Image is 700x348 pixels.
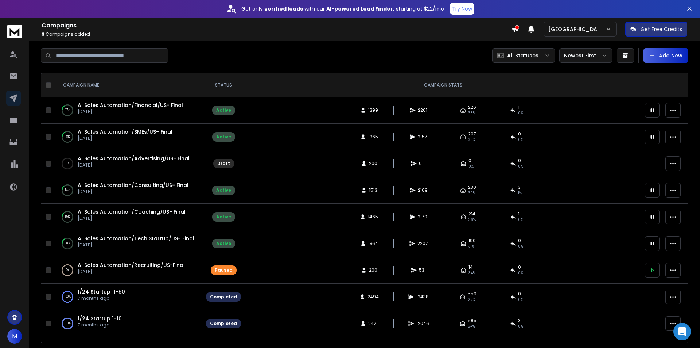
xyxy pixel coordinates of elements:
[65,293,71,301] p: 100 %
[416,294,429,300] span: 12438
[78,215,186,221] p: [DATE]
[241,5,444,12] p: Get only with our starting at $22/mo
[78,155,190,162] a: AI Sales Automation/Advertising/US- Final
[369,187,377,193] span: 1513
[78,235,194,242] a: AI Sales Automation/Tech Startup/US- Final
[216,214,231,220] div: Active
[368,241,378,246] span: 1364
[54,204,202,230] td: 15%AI Sales Automation/Coaching/US- Final[DATE]
[518,318,521,324] span: 3
[468,318,477,324] span: 585
[468,217,476,223] span: 36 %
[468,190,475,196] span: 39 %
[54,97,202,124] td: 17%AI Sales Automation/Financial/US- Final[DATE]
[42,21,512,30] h1: Campaigns
[210,321,237,326] div: Completed
[518,164,523,169] span: 0%
[78,208,186,215] span: AI Sales Automation/Coaching/US- Final
[78,128,172,135] a: AI Sales Automation/SMEs/US- Final
[368,321,378,326] span: 2421
[417,241,428,246] span: 2207
[216,241,231,246] div: Active
[518,270,523,276] span: 0 %
[468,211,475,217] span: 214
[518,211,520,217] span: 1
[468,238,476,244] span: 190
[369,267,377,273] span: 200
[66,160,69,167] p: 0 %
[216,134,231,140] div: Active
[65,133,70,141] p: 18 %
[78,288,125,295] a: 1/24 Startup 11-50
[468,137,475,143] span: 36 %
[468,110,475,116] span: 38 %
[641,26,682,33] p: Get Free Credits
[54,230,202,257] td: 18%AI Sales Automation/Tech Startup/US- Final[DATE]
[518,217,523,223] span: 0 %
[416,321,429,326] span: 12046
[625,22,687,37] button: Get Free Credits
[78,102,183,109] a: AI Sales Automation/Financial/US- Final
[468,164,474,169] span: 0%
[78,261,185,269] span: AI Sales Automation/Recruiting/US-Final
[54,150,202,177] td: 0%AI Sales Automation/Advertising/US- Final[DATE]
[78,181,188,189] a: AI Sales Automation/Consulting/US- Final
[368,214,378,220] span: 1465
[78,269,185,275] p: [DATE]
[65,187,70,194] p: 14 %
[202,73,245,97] th: STATUS
[65,240,70,247] p: 18 %
[518,291,521,297] span: 0
[468,264,473,270] span: 14
[468,244,474,249] span: 31 %
[367,294,379,300] span: 2494
[418,134,427,140] span: 2157
[673,323,691,340] div: Open Intercom Messenger
[418,214,427,220] span: 2170
[54,124,202,150] td: 18%AI Sales Automation/SMEs/US- Final[DATE]
[452,5,472,12] p: Try Now
[78,295,125,301] p: 7 months ago
[54,73,202,97] th: CAMPAIGN NAME
[418,187,428,193] span: 2169
[468,324,475,329] span: 24 %
[518,190,522,196] span: 1 %
[368,107,378,113] span: 1399
[7,329,22,344] button: M
[245,73,641,97] th: CAMPAIGN STATS
[518,184,521,190] span: 3
[66,267,69,274] p: 0 %
[210,294,237,300] div: Completed
[54,284,202,310] td: 100%1/24 Startup 11-507 months ago
[468,184,476,190] span: 230
[518,244,523,249] span: 0 %
[518,297,523,303] span: 0 %
[518,324,523,329] span: 0 %
[518,131,521,137] span: 0
[468,104,476,110] span: 226
[65,213,70,221] p: 15 %
[42,31,44,37] span: 9
[419,161,426,167] span: 0
[559,48,612,63] button: Newest First
[518,264,521,270] span: 0
[54,310,202,337] td: 100%1/24 Startup 1-107 months ago
[548,26,605,33] p: [GEOGRAPHIC_DATA]
[518,110,523,116] span: 0 %
[54,257,202,284] td: 0%AI Sales Automation/Recruiting/US-Final[DATE]
[507,52,538,59] p: All Statuses
[468,158,471,164] span: 0
[42,31,512,37] p: Campaigns added
[216,187,231,193] div: Active
[78,242,194,248] p: [DATE]
[54,177,202,204] td: 14%AI Sales Automation/Consulting/US- Final[DATE]
[518,158,521,164] span: 0
[78,315,122,322] a: 1/24 Startup 1-10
